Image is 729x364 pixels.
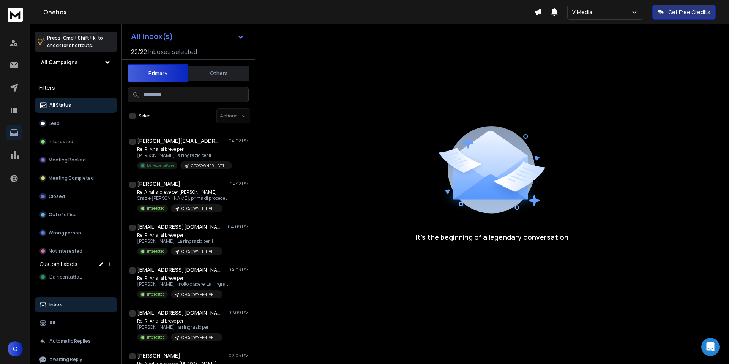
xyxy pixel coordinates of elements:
[148,47,197,56] h3: Inboxes selected
[416,232,568,242] p: It’s the beginning of a legendary conversation
[137,238,222,244] p: [PERSON_NAME], La ringrazio per il
[137,232,222,238] p: Re: R: Analisi breve per
[35,152,117,168] button: Meeting Booked
[35,269,117,285] button: Da ricontattare
[85,45,126,50] div: Keyword (traffico)
[49,139,73,145] p: Interested
[8,8,23,22] img: logo
[8,341,23,356] button: G
[49,102,71,108] p: All Status
[181,249,218,255] p: CEO/OWNER-LIVELLO 3 - CONSAPEVOLE DEL PROBLEMA-PERSONALIZZAZIONI TARGET A-TEST 1
[137,281,228,287] p: [PERSON_NAME], molto piacere! La ringrazio per
[12,12,18,18] img: logo_orange.svg
[137,146,228,152] p: Re: R: Analisi breve per
[43,8,534,17] h1: Onebox
[49,338,91,344] p: Automatic Replies
[147,248,165,254] p: Interested
[188,65,249,82] button: Others
[131,33,173,40] h1: All Inbox(s)
[137,318,222,324] p: Re: R: Analisi breve per
[137,189,228,195] p: Re: Analisi breve per [PERSON_NAME]
[137,180,180,188] h1: [PERSON_NAME]
[35,225,117,241] button: Wrong person
[137,275,228,281] p: Re: R: Analisi breve per
[668,8,710,16] p: Get Free Credits
[137,266,221,274] h1: [EMAIL_ADDRESS][DOMAIN_NAME]
[137,195,228,201] p: Grazie [PERSON_NAME], prima di procedere
[49,212,77,218] p: Out of office
[128,64,188,82] button: Primary
[229,138,249,144] p: 04:22 PM
[652,5,716,20] button: Get Free Credits
[35,297,117,312] button: Inbox
[49,302,62,308] p: Inbox
[35,171,117,186] button: Meeting Completed
[137,352,180,359] h1: [PERSON_NAME]
[137,137,221,145] h1: [PERSON_NAME][EMAIL_ADDRESS][DOMAIN_NAME]
[147,163,174,168] p: Da Ricontattare
[35,82,117,93] h3: Filters
[40,45,58,50] div: Dominio
[137,309,221,317] h1: [EMAIL_ADDRESS][DOMAIN_NAME]
[35,189,117,204] button: Closed
[191,163,227,169] p: CEO/OWNER-LIVELLO 3 - CONSAPEVOLE DEL PROBLEMA-PERSONALIZZAZIONI TARGET A-TEST 1
[62,33,96,42] span: Cmd + Shift + k
[137,324,222,330] p: [PERSON_NAME], la ringrazio per il
[49,248,82,254] p: Not Interested
[228,310,249,316] p: 02:09 PM
[20,20,56,26] div: Dominio: [URL]
[49,320,55,326] p: All
[572,8,595,16] p: V Media
[41,59,78,66] h1: All Campaigns
[229,353,249,359] p: 02:05 PM
[181,206,218,212] p: CEO/OWNER-LIVELLO 3 - CONSAPEVOLE DEL PROBLEMA-PERSONALIZZAZIONI TARGET A-TEST 1
[49,157,86,163] p: Meeting Booked
[125,29,250,44] button: All Inbox(s)
[21,12,37,18] div: v 4.0.25
[47,34,103,49] p: Press to check for shortcuts.
[35,98,117,113] button: All Status
[147,291,165,297] p: Interested
[230,181,249,187] p: 04:12 PM
[137,152,228,158] p: [PERSON_NAME], la ringrazio per il
[49,175,94,181] p: Meeting Completed
[49,274,84,280] span: Da ricontattare
[228,224,249,230] p: 04:09 PM
[35,334,117,349] button: Automatic Replies
[137,223,221,231] h1: [EMAIL_ADDRESS][DOMAIN_NAME]
[35,244,117,259] button: Not Interested
[228,267,249,273] p: 04:03 PM
[12,20,18,26] img: website_grey.svg
[131,47,147,56] span: 22 / 22
[35,55,117,70] button: All Campaigns
[181,335,218,340] p: CEO/OWNER-LIVELLO 3 - CONSAPEVOLE DEL PROBLEMA-PERSONALIZZAZIONI TARGET A-TEST 1
[147,206,165,211] p: Interested
[701,338,720,356] div: Open Intercom Messenger
[49,356,82,362] p: Awaiting Reply
[39,260,77,268] h3: Custom Labels
[35,116,117,131] button: Lead
[32,44,38,50] img: tab_domain_overview_orange.svg
[76,44,82,50] img: tab_keywords_by_traffic_grey.svg
[147,334,165,340] p: Interested
[35,134,117,149] button: Interested
[35,315,117,331] button: All
[49,230,81,236] p: Wrong person
[49,193,65,199] p: Closed
[35,207,117,222] button: Out of office
[139,113,152,119] label: Select
[49,120,60,127] p: Lead
[181,292,218,298] p: CEO/OWNER-LIVELLO 3 - CONSAPEVOLE DEL PROBLEMA-PERSONALIZZAZIONI TARGET A-TEST 1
